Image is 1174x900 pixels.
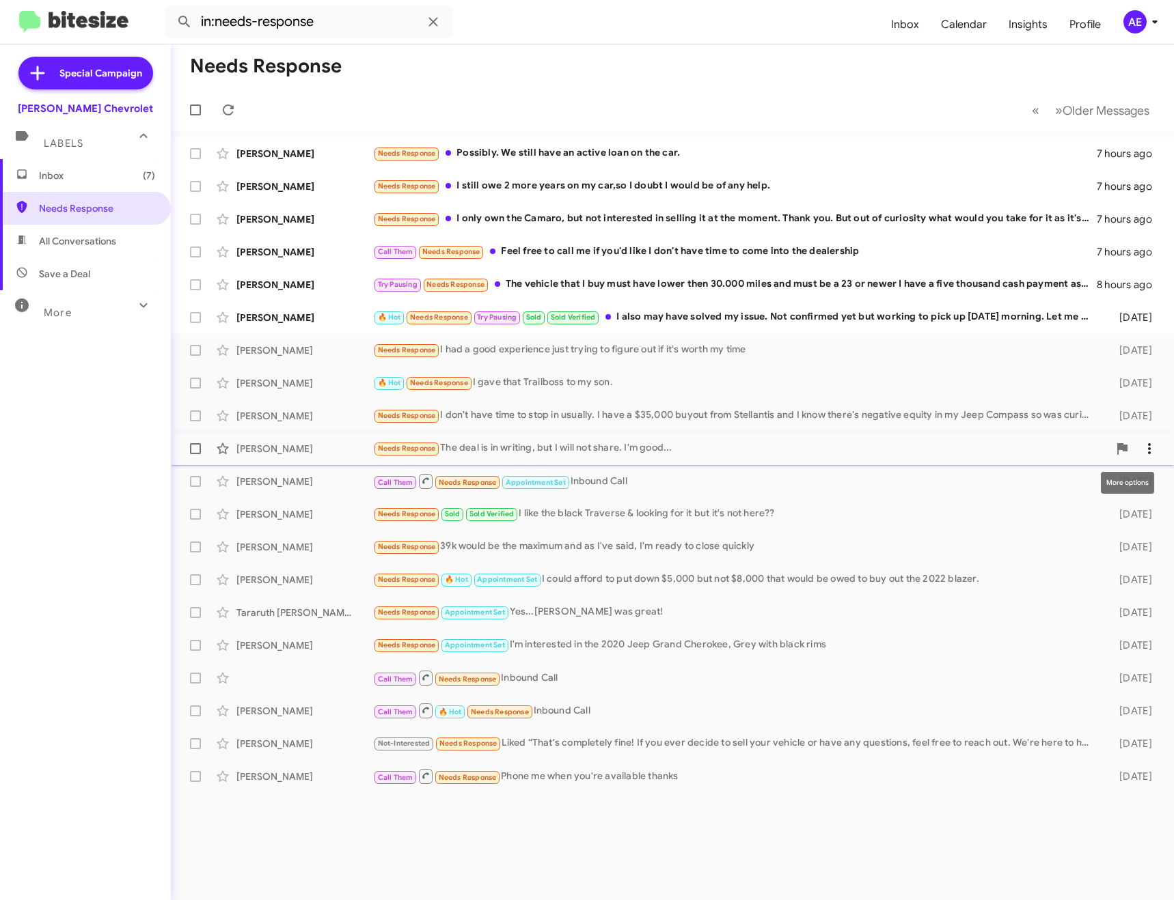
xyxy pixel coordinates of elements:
div: [PERSON_NAME] [236,638,373,652]
span: More [44,307,72,319]
div: [DATE] [1100,737,1163,750]
span: Needs Response [439,478,497,487]
span: Needs Response [378,346,436,354]
span: Needs Response [378,182,436,191]
a: Inbox [880,5,930,44]
span: Needs Response [378,641,436,649]
span: Needs Response [439,773,497,782]
div: [PERSON_NAME] [236,180,373,193]
span: 🔥 Hot [378,313,401,322]
div: Inbound Call [373,702,1100,719]
div: [DATE] [1100,343,1163,357]
span: Call Them [378,247,413,256]
div: The vehicle that I buy must have lower then 30.000 miles and must be a 23 or newer I have a five ... [373,277,1097,292]
span: 🔥 Hot [439,707,462,716]
span: Needs Response [378,509,436,518]
div: [DATE] [1100,507,1163,521]
div: [PERSON_NAME] [236,278,373,292]
span: Needs Response [471,707,529,716]
span: Inbox [39,169,155,182]
div: Phone me when you're available thanks [373,768,1100,785]
span: Needs Response [439,739,497,748]
div: [DATE] [1100,540,1163,554]
span: Call Them [378,675,413,684]
nav: Page navigation example [1024,96,1158,124]
span: Appointment Set [506,478,566,487]
div: [PERSON_NAME] [236,573,373,587]
div: [PERSON_NAME] [236,475,373,488]
a: Special Campaign [18,57,153,89]
div: Possibly. We still have an active loan on the car. [373,145,1097,161]
div: I only own the Camaro, but not interested in selling it at the moment. Thank you. But out of curi... [373,211,1097,227]
div: Yes...[PERSON_NAME] was great! [373,604,1100,620]
span: Older Messages [1063,103,1149,118]
span: Call Them [378,707,413,716]
span: Call Them [378,478,413,487]
h1: Needs Response [190,55,342,77]
a: Profile [1059,5,1112,44]
span: Try Pausing [477,313,517,322]
div: [DATE] [1100,606,1163,619]
button: Next [1047,96,1158,124]
div: Inbound Call [373,669,1100,686]
div: [PERSON_NAME] [236,770,373,783]
div: 7 hours ago [1097,147,1163,160]
span: All Conversations [39,234,116,248]
span: Needs Response [378,575,436,584]
div: 7 hours ago [1097,212,1163,226]
span: Not-Interested [378,739,431,748]
div: AE [1123,10,1147,33]
div: [PERSON_NAME] [236,442,373,455]
span: « [1032,102,1039,119]
div: [DATE] [1100,704,1163,718]
div: [DATE] [1100,770,1163,783]
span: Needs Response [378,608,436,617]
button: AE [1112,10,1159,33]
div: [PERSON_NAME] [236,507,373,521]
span: Sold [526,313,542,322]
div: Feel free to call me if you'd like I don't have time to come into the dealership [373,244,1097,259]
span: Needs Response [378,149,436,158]
span: 🔥 Hot [378,378,401,387]
span: Needs Response [410,313,468,322]
div: Tararuth [PERSON_NAME] [236,606,373,619]
div: [DATE] [1100,573,1163,587]
span: Appointment Set [477,575,537,584]
span: Save a Deal [39,267,90,281]
div: I had a good experience just trying to figure out if it's worth my time [373,342,1100,358]
span: Appointment Set [445,608,505,617]
span: Sold Verified [551,313,596,322]
span: Needs Response [39,201,155,215]
div: I could afford to put down $5,000 but not $8,000 that would be owed to buy out the 2022 blazer. [373,572,1100,587]
div: [PERSON_NAME] [236,737,373,750]
div: [PERSON_NAME] [236,704,373,718]
div: [PERSON_NAME] [236,245,373,259]
div: 7 hours ago [1097,180,1163,193]
span: Needs Response [378,411,436,420]
div: I don't have time to stop in usually. I have a $35,000 buyout from Stellantis and I know there's ... [373,408,1100,423]
div: Inbound Call [373,473,1100,490]
span: Needs Response [422,247,480,256]
span: Sold Verified [469,509,515,518]
span: Labels [44,137,83,150]
div: More options [1101,472,1154,494]
span: Needs Response [378,214,436,223]
div: [PERSON_NAME] [236,376,373,390]
div: [PERSON_NAME] Chevrolet [18,102,153,115]
a: Insights [998,5,1059,44]
div: Liked “That's completely fine! If you ever decide to sell your vehicle or have any questions, fee... [373,735,1100,751]
div: [PERSON_NAME] [236,343,373,357]
span: Needs Response [439,675,497,684]
div: I also may have solved my issue. Not confirmed yet but working to pick up [DATE] morning. Let me ... [373,309,1100,325]
span: (7) [143,169,155,182]
span: Calendar [930,5,998,44]
div: I'm interested in the 2020 Jeep Grand Cherokee, Grey with black rims [373,637,1100,653]
div: 39k would be the maximum and as I've said, I'm ready to close quickly [373,539,1100,554]
div: [PERSON_NAME] [236,212,373,226]
div: I gave that Trailboss to my son. [373,375,1100,391]
span: Needs Response [378,542,436,551]
div: [PERSON_NAME] [236,311,373,324]
input: Search [165,5,452,38]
